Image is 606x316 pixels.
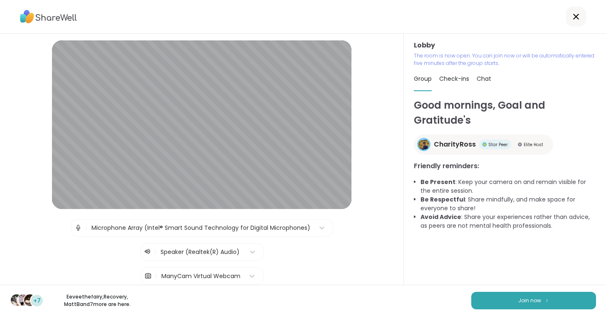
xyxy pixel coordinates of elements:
[420,195,465,204] b: Be Respectful
[477,75,491,83] span: Chat
[33,296,41,305] span: +7
[471,292,596,309] button: Join now
[544,298,549,303] img: ShareWell Logomark
[434,139,476,149] span: CharityRoss
[488,142,508,148] span: Star Peer
[161,272,240,281] div: ManyCam Virtual Webcam
[524,142,543,148] span: Elite Host
[420,213,596,230] li: : Share your experiences rather than advice, as peers are not mental health professionals.
[92,224,310,232] div: Microphone Array (Intel® Smart Sound Technology for Digital Microphones)
[414,134,553,154] a: CharityRossCharityRossStar PeerStar PeerElite HostElite Host
[51,293,144,308] p: Eeveethefairy , Recovery , MattB and 7 more are here.
[20,7,77,26] img: ShareWell Logo
[155,268,157,284] span: |
[11,294,22,306] img: Eeveethefairy
[518,142,522,147] img: Elite Host
[17,294,29,306] img: Recovery
[154,247,156,257] span: |
[420,178,596,195] li: : Keep your camera on and remain visible for the entire session.
[518,297,541,304] span: Join now
[420,213,461,221] b: Avoid Advice
[482,142,487,147] img: Star Peer
[144,268,152,284] img: Camera
[24,294,36,306] img: MattB
[420,195,596,213] li: : Share mindfully, and make space for everyone to share!
[439,75,469,83] span: Check-ins
[74,219,82,236] img: Microphone
[85,219,87,236] span: |
[420,178,455,186] b: Be Present
[414,161,596,171] h3: Friendly reminders:
[418,139,429,150] img: CharityRoss
[414,75,432,83] span: Group
[414,40,596,50] h3: Lobby
[414,52,596,67] p: The room is now open. You can join now or will be automatically entered five minutes after the gr...
[414,98,596,128] h1: Good mornings, Goal and Gratitude's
